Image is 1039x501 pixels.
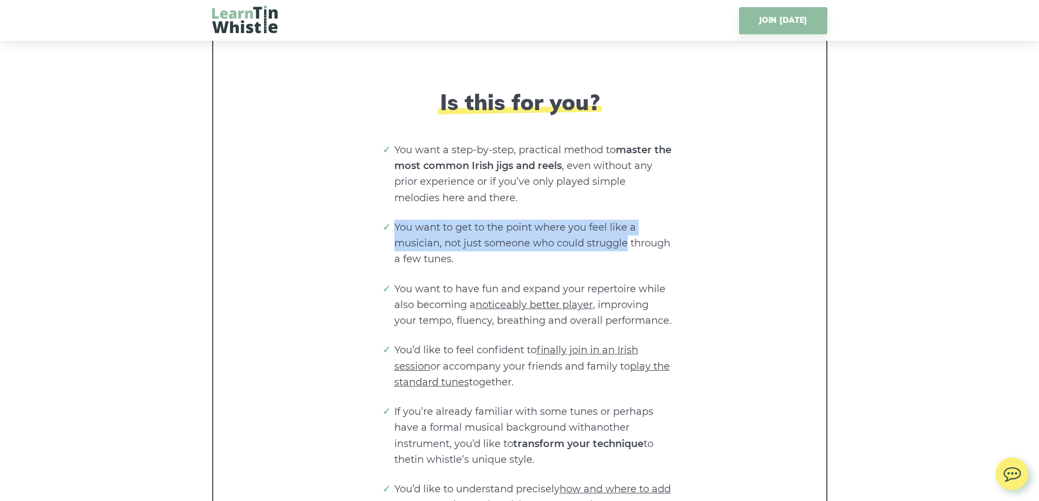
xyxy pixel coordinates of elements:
a: JOIN [DATE] [739,7,827,34]
img: LearnTinWhistle.com [212,5,278,33]
li: You’d like to feel confident to or accompany your friends and family to together. [394,342,672,390]
li: You want to have fun and expand your repertoire while also becoming a , improving your tempo, flu... [394,281,672,329]
span: finally join in an Irish session [394,344,638,372]
li: If you’re already familiar with some tunes or perhaps have a formal musical background with tin w... [394,404,672,468]
span: play the standard tunes [394,360,670,388]
li: You want to get to the point where you feel like a musician, not just someone who could struggle ... [394,220,672,268]
img: chat.svg [995,457,1028,485]
li: You want a step-by-step, practical method to , even without any prior experience or if you’ve onl... [394,142,672,206]
span: another instrument, you’d like to to the [394,421,653,466]
span: noticeably better player [476,299,593,311]
strong: transform your technique [513,438,644,450]
h2: Is this for you? [321,89,719,115]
